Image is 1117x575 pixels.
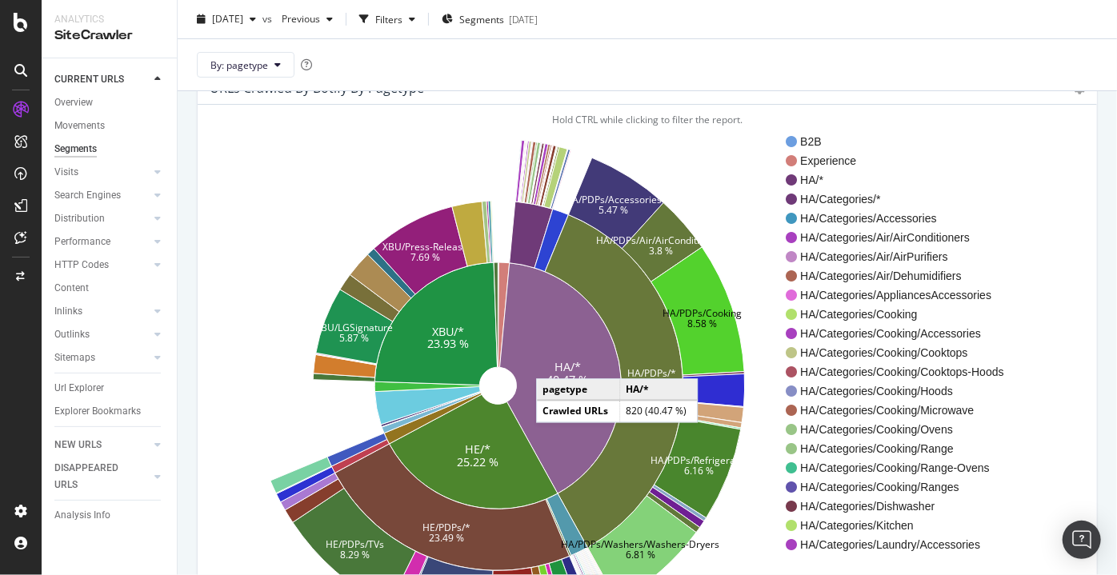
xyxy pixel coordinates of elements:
[54,187,150,204] a: Search Engines
[54,460,135,493] div: DISAPPEARED URLS
[800,249,1003,265] span: HA/Categories/Air/AirPurifiers
[190,6,262,32] button: [DATE]
[54,403,166,420] a: Explorer Bookmarks
[800,364,1003,380] span: HA/Categories/Cooking/Cooktops-Hoods
[54,403,141,420] div: Explorer Bookmarks
[546,372,588,387] text: 40.47 %
[54,257,109,274] div: HTTP Codes
[800,191,1003,207] span: HA/Categories/*
[800,402,1003,418] span: HA/Categories/Cooking/Microwave
[339,331,369,345] text: 5.87 %
[54,349,95,366] div: Sitemaps
[800,383,1003,399] span: HA/Categories/Cooking/Hoods
[800,306,1003,322] span: HA/Categories/Cooking
[54,303,150,320] a: Inlinks
[54,71,124,88] div: CURRENT URLS
[54,326,90,343] div: Outlinks
[537,401,619,421] td: Crawled URLs
[562,537,720,551] text: HA/PDPs/Washers/Washers-Dryers
[635,377,670,390] text: 35.73 %
[626,548,655,561] text: 6.81 %
[262,12,275,26] span: vs
[54,280,89,297] div: Content
[800,153,1003,169] span: Experience
[651,453,748,467] text: HA/PDPs/Refrigerator
[565,193,662,206] text: HA/PDPs/Accessories
[212,12,243,26] span: 2025 Aug. 10th
[54,303,82,320] div: Inlinks
[800,498,1003,514] span: HA/Categories/Dishwasher
[54,380,104,397] div: Url Explorer
[410,250,440,264] text: 7.69 %
[649,244,673,258] text: 3.8 %
[628,366,677,380] text: HA/PDPs/*
[599,203,628,217] text: 5.47 %
[800,210,1003,226] span: HA/Categories/Accessories
[275,12,320,26] span: Previous
[54,141,97,158] div: Segments
[54,257,150,274] a: HTTP Codes
[210,58,268,71] span: By: pagetype
[552,113,743,126] span: Hold CTRL while clicking to filter the report.
[54,437,102,453] div: NEW URLS
[537,380,619,401] td: pagetype
[54,349,150,366] a: Sitemaps
[197,52,294,78] button: By: pagetype
[54,118,166,134] a: Movements
[375,12,402,26] div: Filters
[427,336,469,351] text: 23.93 %
[1063,521,1101,559] div: Open Intercom Messenger
[54,326,150,343] a: Outlinks
[800,134,1003,150] span: B2B
[275,6,339,32] button: Previous
[54,164,78,181] div: Visits
[597,234,726,247] text: HA/PDPs/Air/AirConditioners
[800,325,1003,341] span: HA/Categories/Cooking/Accessories
[688,317,718,330] text: 8.58 %
[800,230,1003,246] span: HA/Categories/Air/AirConditioners
[54,118,105,134] div: Movements
[54,460,150,493] a: DISAPPEARED URLS
[54,141,166,158] a: Segments
[509,12,538,26] div: [DATE]
[459,12,504,26] span: Segments
[353,6,422,32] button: Filters
[685,465,715,478] text: 6.16 %
[458,454,499,469] text: 25.22 %
[54,13,164,26] div: Analytics
[382,239,468,253] text: XBU/Press-Release
[54,234,150,250] a: Performance
[54,187,121,204] div: Search Engines
[54,26,164,45] div: SiteCrawler
[341,548,370,561] text: 8.29 %
[54,234,110,250] div: Performance
[435,6,544,32] button: Segments[DATE]
[54,507,166,524] a: Analysis Info
[54,437,150,453] a: NEW URLS
[800,517,1003,533] span: HA/Categories/Kitchen
[54,164,150,181] a: Visits
[432,324,464,339] text: XBU/*
[663,305,743,319] text: HA/PDPs/Cooking
[619,401,697,421] td: 820 (40.47 %)
[54,380,166,397] a: Url Explorer
[54,210,150,227] a: Distribution
[54,507,110,524] div: Analysis Info
[800,537,1003,553] span: HA/Categories/Laundry/Accessories
[800,345,1003,361] span: HA/Categories/Cooking/Cooktops
[800,479,1003,495] span: HA/Categories/Cooking/Ranges
[54,210,105,227] div: Distribution
[800,268,1003,284] span: HA/Categories/Air/Dehumidifiers
[422,521,470,534] text: HE/PDPs/*
[800,460,1003,476] span: HA/Categories/Cooking/Range-Ovens
[315,321,393,334] text: XBU/LGSignature
[54,71,150,88] a: CURRENT URLS
[429,531,464,545] text: 23.49 %
[800,441,1003,457] span: HA/Categories/Cooking/Range
[800,287,1003,303] span: HA/Categories/AppliancesAccessories
[54,94,93,111] div: Overview
[54,280,166,297] a: Content
[800,421,1003,437] span: HA/Categories/Cooking/Ovens
[326,537,385,551] text: HE/PDPs/TVs
[54,94,166,111] a: Overview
